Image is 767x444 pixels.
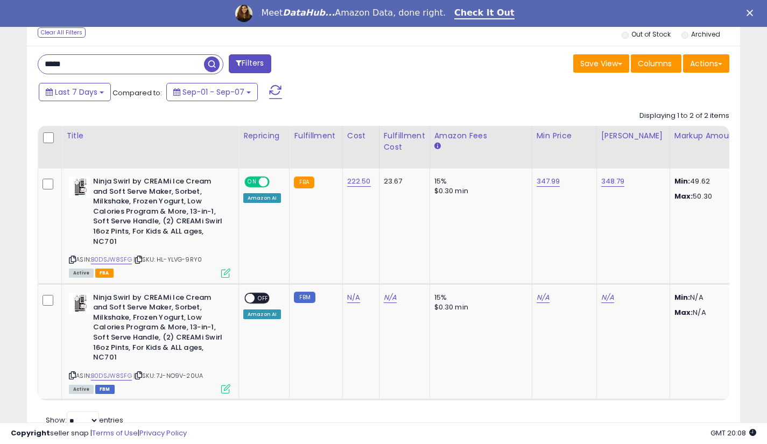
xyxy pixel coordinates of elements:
div: Meet Amazon Data, done right. [261,8,446,18]
small: FBM [294,292,315,303]
img: 41T4GnvVUnL._SL40_.jpg [69,177,90,198]
a: 347.99 [537,176,560,187]
b: Ninja Swirl by CREAMi Ice Cream and Soft Serve Maker, Sorbet, Milkshake, Frozen Yogurt, Low Calor... [93,177,224,249]
i: DataHub... [283,8,335,18]
div: Cost [347,130,375,142]
div: [PERSON_NAME] [601,130,665,142]
span: OFF [255,293,272,302]
a: N/A [601,292,614,303]
small: Amazon Fees. [434,142,441,151]
a: Terms of Use [92,428,138,438]
div: Repricing [243,130,285,142]
div: Title [66,130,234,142]
span: Last 7 Days [55,87,97,97]
button: Actions [683,54,729,73]
span: Show: entries [46,415,123,425]
span: All listings currently available for purchase on Amazon [69,269,94,278]
span: OFF [268,178,285,187]
p: N/A [674,293,764,302]
span: | SKU: HL-YLVG-9RY0 [133,255,202,264]
a: Privacy Policy [139,428,187,438]
p: N/A [674,308,764,318]
div: Amazon AI [243,193,281,203]
a: 348.79 [601,176,625,187]
span: FBA [95,269,114,278]
img: 41T4GnvVUnL._SL40_.jpg [69,293,90,314]
strong: Max: [674,307,693,318]
img: Profile image for Georgie [235,5,252,22]
div: $0.30 min [434,186,524,196]
button: Save View [573,54,629,73]
strong: Min: [674,292,691,302]
div: ASIN: [69,177,230,277]
a: N/A [347,292,360,303]
label: Out of Stock [631,30,671,39]
div: ASIN: [69,293,230,393]
div: 15% [434,177,524,186]
a: B0DSJW8SFG [91,255,132,264]
a: Check It Out [454,8,515,19]
button: Sep-01 - Sep-07 [166,83,258,101]
div: Displaying 1 to 2 of 2 items [639,111,729,121]
div: Amazon Fees [434,130,527,142]
div: 23.67 [384,177,421,186]
small: FBA [294,177,314,188]
p: 50.30 [674,192,764,201]
span: Sep-01 - Sep-07 [182,87,244,97]
div: Min Price [537,130,592,142]
strong: Min: [674,176,691,186]
div: Fulfillment [294,130,337,142]
span: ON [245,178,259,187]
a: N/A [537,292,550,303]
span: 2025-09-15 20:08 GMT [710,428,756,438]
div: seller snap | | [11,428,187,439]
span: Columns [638,58,672,69]
label: Archived [691,30,720,39]
span: Compared to: [112,88,162,98]
p: 49.62 [674,177,764,186]
div: Fulfillment Cost [384,130,425,153]
strong: Copyright [11,428,50,438]
div: 15% [434,293,524,302]
button: Filters [229,54,271,73]
button: Columns [631,54,681,73]
div: Amazon AI [243,309,281,319]
span: | SKU: 7J-NO9V-20UA [133,371,203,380]
div: $0.30 min [434,302,524,312]
a: B0DSJW8SFG [91,371,132,380]
a: 222.50 [347,176,371,187]
button: Last 7 Days [39,83,111,101]
a: N/A [384,292,397,303]
b: Ninja Swirl by CREAMi Ice Cream and Soft Serve Maker, Sorbet, Milkshake, Frozen Yogurt, Low Calor... [93,293,224,365]
span: FBM [95,385,115,394]
span: All listings currently available for purchase on Amazon [69,385,94,394]
strong: Max: [674,191,693,201]
div: Clear All Filters [38,27,86,38]
div: Close [747,10,757,16]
